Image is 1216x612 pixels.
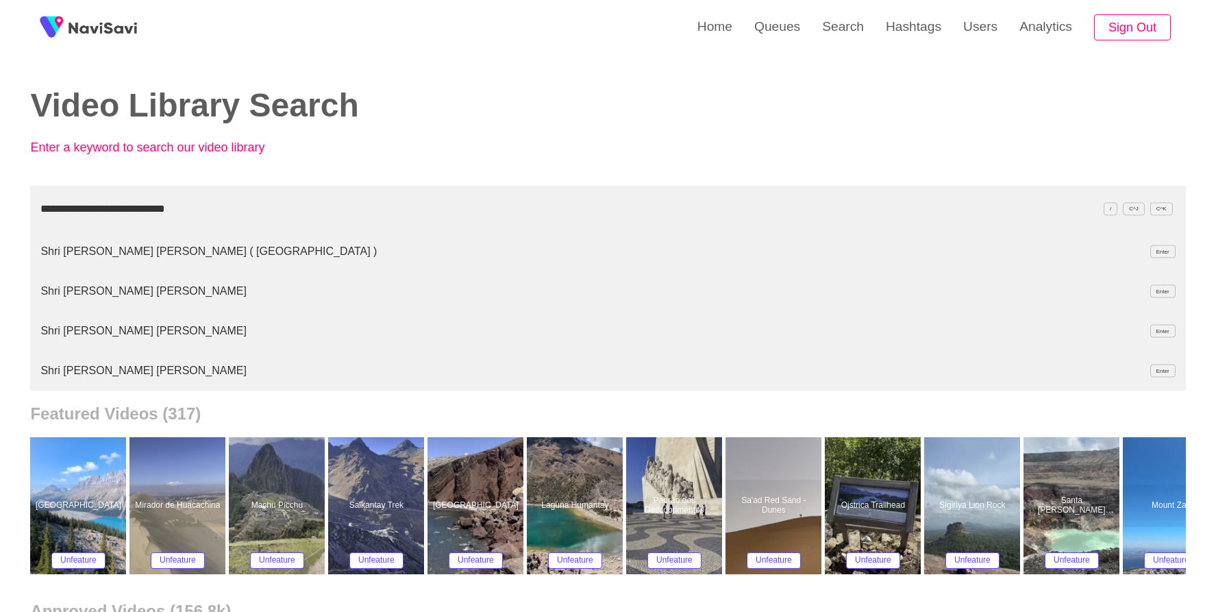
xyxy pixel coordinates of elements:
[328,437,427,574] a: Salkantay TrekSalkantay TrekUnfeature
[945,552,1000,569] button: Unfeature
[30,140,332,155] p: Enter a keyword to search our video library
[30,271,1185,311] li: Shri [PERSON_NAME] [PERSON_NAME]
[30,88,587,124] h2: Video Library Search
[30,311,1185,351] li: Shri [PERSON_NAME] [PERSON_NAME]
[647,552,702,569] button: Unfeature
[30,437,129,574] a: [GEOGRAPHIC_DATA]Peyto LakeUnfeature
[1150,325,1176,338] span: Enter
[69,21,137,34] img: fireSpot
[1150,285,1176,298] span: Enter
[1023,437,1123,574] a: Santa [PERSON_NAME] VolcanoSanta Ana VolcanoUnfeature
[349,552,404,569] button: Unfeature
[427,437,527,574] a: [GEOGRAPHIC_DATA]Red BeachUnfeature
[747,552,801,569] button: Unfeature
[129,437,229,574] a: Mirador de HuacachinaMirador de HuacachinaUnfeature
[1094,14,1171,41] button: Sign Out
[30,351,1185,391] li: Shri [PERSON_NAME] [PERSON_NAME]
[1150,245,1176,258] span: Enter
[250,552,304,569] button: Unfeature
[34,10,69,45] img: fireSpot
[725,437,825,574] a: Sa'ad Red Sand - DunesSa'ad Red Sand - DunesUnfeature
[1104,202,1117,215] span: /
[449,552,503,569] button: Unfeature
[229,437,328,574] a: Machu PicchuMachu PicchuUnfeature
[51,552,106,569] button: Unfeature
[825,437,924,574] a: Ojstrica TrailheadOjstrica TrailheadUnfeature
[1123,202,1145,215] span: C^J
[30,404,1185,424] h2: Featured Videos (317)
[1144,552,1198,569] button: Unfeature
[846,552,900,569] button: Unfeature
[626,437,725,574] a: Padrão dos DescobrimentosPadrão dos DescobrimentosUnfeature
[527,437,626,574] a: Laguna HumantayLaguna HumantayUnfeature
[924,437,1023,574] a: Sigiriya Lion RockSigiriya Lion RockUnfeature
[1150,365,1176,378] span: Enter
[151,552,205,569] button: Unfeature
[1045,552,1099,569] button: Unfeature
[1150,202,1173,215] span: C^K
[548,552,602,569] button: Unfeature
[30,232,1185,271] li: Shri [PERSON_NAME] [PERSON_NAME] ( [GEOGRAPHIC_DATA] )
